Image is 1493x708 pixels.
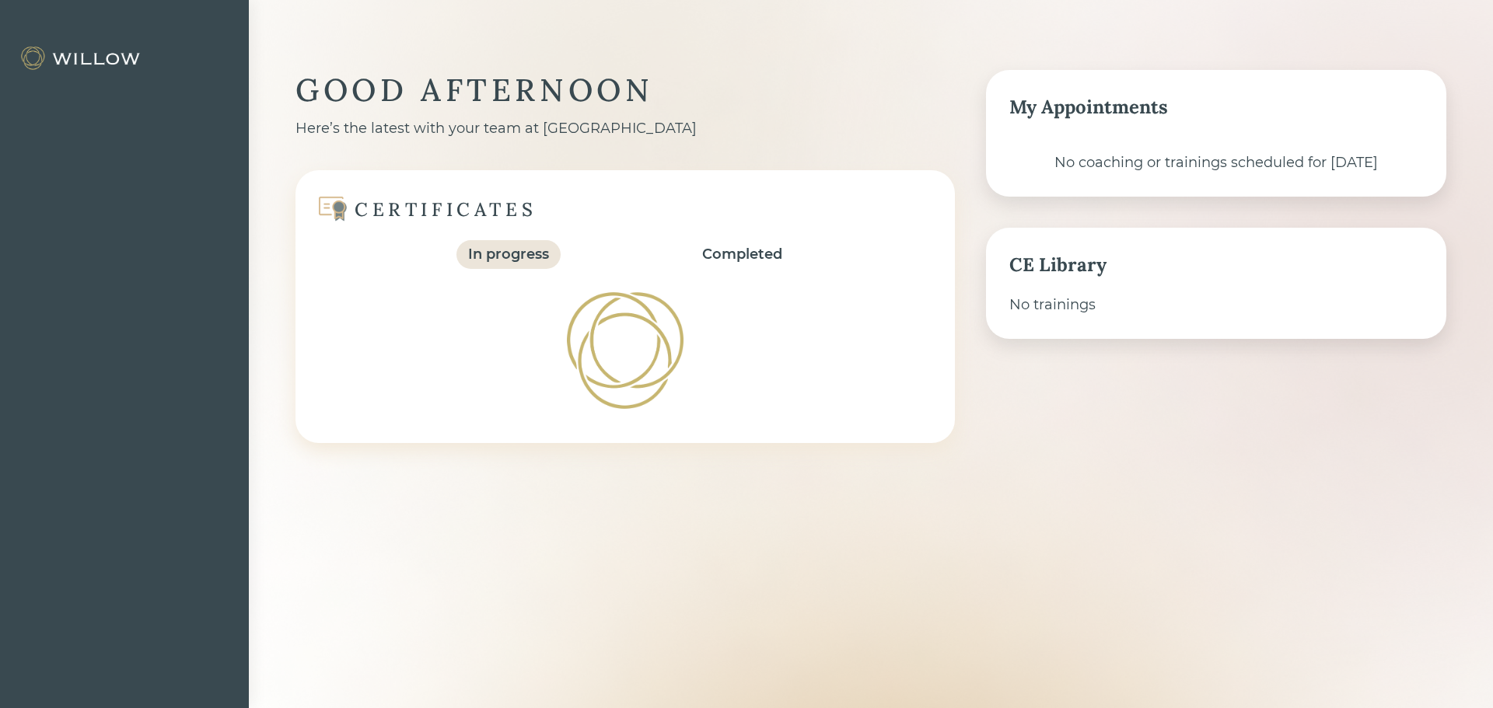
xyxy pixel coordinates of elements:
[1009,93,1423,121] div: My Appointments
[19,46,144,71] img: Willow
[565,291,684,410] img: Loading!
[1009,251,1423,279] div: CE Library
[295,118,955,139] div: Here’s the latest with your team at [GEOGRAPHIC_DATA]
[468,244,549,265] div: In progress
[1009,152,1423,173] div: No coaching or trainings scheduled for [DATE]
[355,197,537,221] div: CERTIFICATES
[702,244,782,265] div: Completed
[295,70,955,110] div: GOOD AFTERNOON
[1009,295,1423,316] div: No trainings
